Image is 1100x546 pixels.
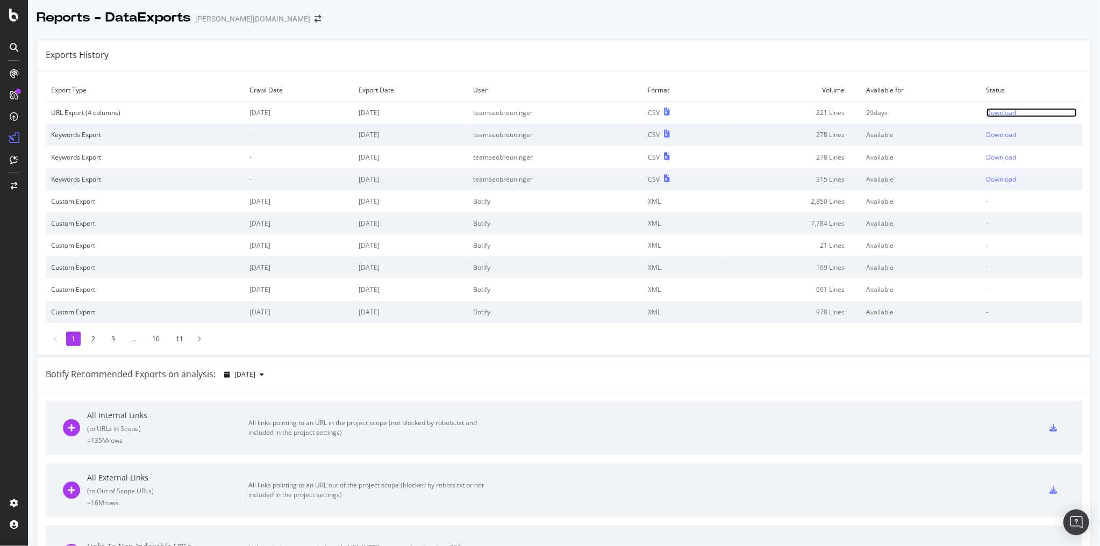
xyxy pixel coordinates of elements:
[87,424,248,433] div: ( to URLs in Scope )
[642,79,724,102] td: Format
[642,234,724,256] td: XML
[234,370,255,379] span: 2025 Aug. 25th
[1063,509,1089,535] div: Open Intercom Messenger
[51,108,239,117] div: URL Export (4 columns)
[353,301,468,323] td: [DATE]
[220,366,268,383] button: [DATE]
[51,263,239,272] div: Custom Export
[195,13,310,24] div: [PERSON_NAME][DOMAIN_NAME]
[244,256,353,278] td: [DATE]
[244,234,353,256] td: [DATE]
[51,130,239,139] div: Keywords Export
[987,175,1077,184] a: Download
[87,436,248,445] div: = 135M rows
[244,278,353,300] td: [DATE]
[981,301,1082,323] td: -
[468,212,643,234] td: Botify
[353,124,468,146] td: [DATE]
[353,146,468,168] td: [DATE]
[244,212,353,234] td: [DATE]
[987,130,1017,139] div: Download
[724,212,861,234] td: 7,784 Lines
[861,102,981,124] td: 29 days
[244,146,353,168] td: -
[987,153,1017,162] div: Download
[51,175,239,184] div: Keywords Export
[1049,486,1057,494] div: csv-export
[981,190,1082,212] td: -
[248,418,490,437] div: All links pointing to an URL in the project scope (not blocked by robots.txt and included in the ...
[981,278,1082,300] td: -
[867,130,976,139] div: Available
[1049,424,1057,432] div: csv-export
[87,472,248,483] div: All External Links
[244,124,353,146] td: -
[642,212,724,234] td: XML
[867,241,976,250] div: Available
[106,332,120,346] li: 3
[315,15,321,23] div: arrow-right-arrow-left
[353,102,468,124] td: [DATE]
[51,219,239,228] div: Custom Export
[648,130,660,139] div: CSV
[867,263,976,272] div: Available
[648,153,660,162] div: CSV
[353,234,468,256] td: [DATE]
[353,212,468,234] td: [DATE]
[87,410,248,421] div: All Internal Links
[724,124,861,146] td: 278 Lines
[724,79,861,102] td: Volume
[66,332,81,346] li: 1
[170,332,189,346] li: 11
[981,79,1082,102] td: Status
[353,190,468,212] td: [DATE]
[51,197,239,206] div: Custom Export
[987,108,1077,117] a: Download
[867,285,976,294] div: Available
[468,234,643,256] td: Botify
[51,241,239,250] div: Custom Export
[244,79,353,102] td: Crawl Date
[147,332,165,346] li: 10
[51,307,239,317] div: Custom Export
[51,153,239,162] div: Keywords Export
[244,102,353,124] td: [DATE]
[244,301,353,323] td: [DATE]
[867,219,976,228] div: Available
[248,480,490,500] div: All links pointing to an URL out of the project scope (blocked by robots.txt or not included in t...
[724,190,861,212] td: 2,850 Lines
[353,79,468,102] td: Export Date
[353,256,468,278] td: [DATE]
[51,285,239,294] div: Custom Export
[648,108,660,117] div: CSV
[87,498,248,507] div: = 16M rows
[987,175,1017,184] div: Download
[987,153,1077,162] a: Download
[642,278,724,300] td: XML
[353,168,468,190] td: [DATE]
[244,190,353,212] td: [DATE]
[642,301,724,323] td: XML
[987,130,1077,139] a: Download
[724,278,861,300] td: 691 Lines
[724,234,861,256] td: 21 Lines
[724,146,861,168] td: 278 Lines
[724,301,861,323] td: 978 Lines
[981,256,1082,278] td: -
[861,79,981,102] td: Available for
[468,256,643,278] td: Botify
[981,212,1082,234] td: -
[642,190,724,212] td: XML
[37,9,191,27] div: Reports - DataExports
[244,168,353,190] td: -
[642,256,724,278] td: XML
[468,124,643,146] td: teamseobreuninger
[867,197,976,206] div: Available
[46,368,216,380] div: Botify Recommended Exports on analysis:
[468,301,643,323] td: Botify
[648,175,660,184] div: CSV
[981,234,1082,256] td: -
[724,168,861,190] td: 315 Lines
[468,146,643,168] td: teamseobreuninger
[468,168,643,190] td: teamseobreuninger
